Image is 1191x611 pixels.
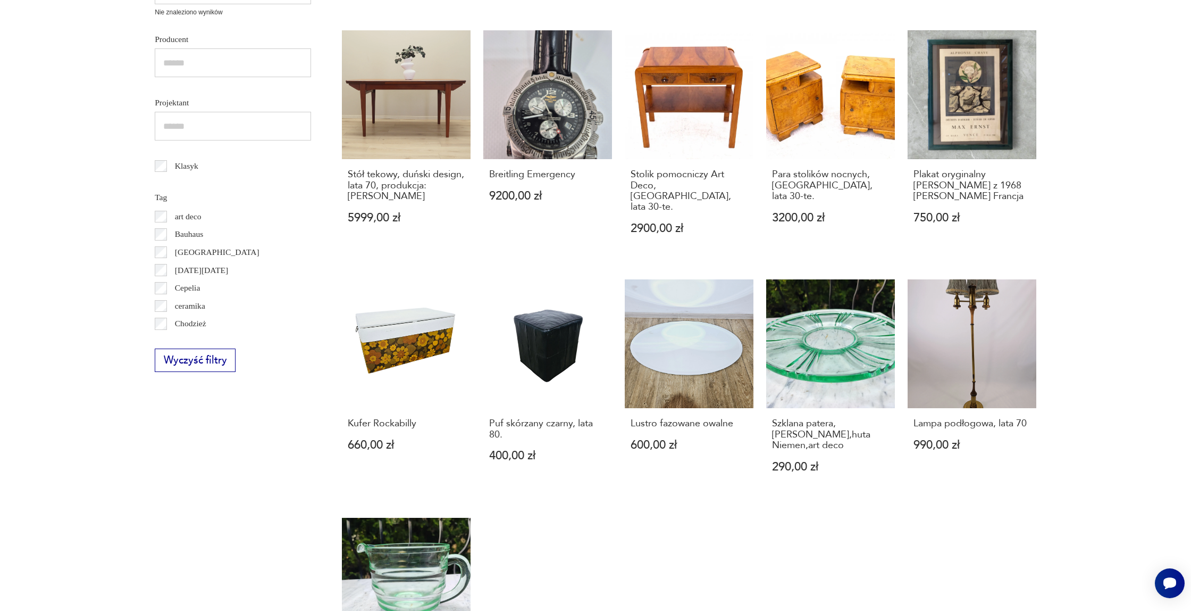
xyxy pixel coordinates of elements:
[625,279,753,497] a: Lustro fazowane owalneLustro fazowane owalne600,00 zł
[175,227,204,241] p: Bauhaus
[631,169,748,213] h3: Stolik pomocniczy Art Deco, [GEOGRAPHIC_DATA], lata 30-te.
[772,169,889,202] h3: Para stolików nocnych, [GEOGRAPHIC_DATA], lata 30-te.
[175,210,202,224] p: art deco
[483,279,612,497] a: Puf skórzany czarny, lata 80.Puf skórzany czarny, lata 80.400,00 zł
[175,335,205,349] p: Ćmielów
[175,245,259,259] p: [GEOGRAPHIC_DATA]
[631,223,748,234] p: 2900,00 zł
[913,169,1030,202] h3: Plakat oryginalny [PERSON_NAME] z 1968 [PERSON_NAME] Francja
[766,279,895,497] a: Szklana patera,zielona,huta Niemen,art decoSzklana patera,[PERSON_NAME],huta Niemen,art deco290,0...
[175,317,206,331] p: Chodzież
[155,191,311,204] p: Tag
[348,418,465,429] h3: Kufer Rockabilly
[631,440,748,451] p: 600,00 zł
[175,263,228,277] p: [DATE][DATE]
[772,212,889,224] p: 3200,00 zł
[1155,568,1185,598] iframe: Smartsupp widget button
[348,440,465,451] p: 660,00 zł
[908,279,1036,497] a: Lampa podłogowa, lata 70Lampa podłogowa, lata 70990,00 zł
[766,30,895,259] a: Para stolików nocnych, Polska, lata 30-te.Para stolików nocnych, [GEOGRAPHIC_DATA], lata 30-te.32...
[489,169,606,180] h3: Breitling Emergency
[913,440,1030,451] p: 990,00 zł
[483,30,612,259] a: Breitling EmergencyBreitling Emergency9200,00 zł
[342,279,471,497] a: Kufer RockabillyKufer Rockabilly660,00 zł
[908,30,1036,259] a: Plakat oryginalny Maxa Ernsta z 1968 r. Vence FrancjaPlakat oryginalny [PERSON_NAME] z 1968 [PERS...
[489,191,606,202] p: 9200,00 zł
[342,30,471,259] a: Stół tekowy, duński design, lata 70, produkcja: DaniaStół tekowy, duński design, lata 70, produkc...
[155,7,311,18] p: Nie znaleziono wyników
[772,418,889,451] h3: Szklana patera,[PERSON_NAME],huta Niemen,art deco
[155,349,236,372] button: Wyczyść filtry
[913,212,1030,224] p: 750,00 zł
[489,418,606,440] h3: Puf skórzany czarny, lata 80.
[155,96,311,110] p: Projektant
[631,418,748,429] h3: Lustro fazowane owalne
[175,159,198,173] p: Klasyk
[913,418,1030,429] h3: Lampa podłogowa, lata 70
[348,212,465,224] p: 5999,00 zł
[155,32,311,46] p: Producent
[772,461,889,473] p: 290,00 zł
[348,169,465,202] h3: Stół tekowy, duński design, lata 70, produkcja: [PERSON_NAME]
[489,450,606,461] p: 400,00 zł
[175,299,205,313] p: ceramika
[625,30,753,259] a: Stolik pomocniczy Art Deco, Polska, lata 30-te.Stolik pomocniczy Art Deco, [GEOGRAPHIC_DATA], lat...
[175,281,200,295] p: Cepelia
